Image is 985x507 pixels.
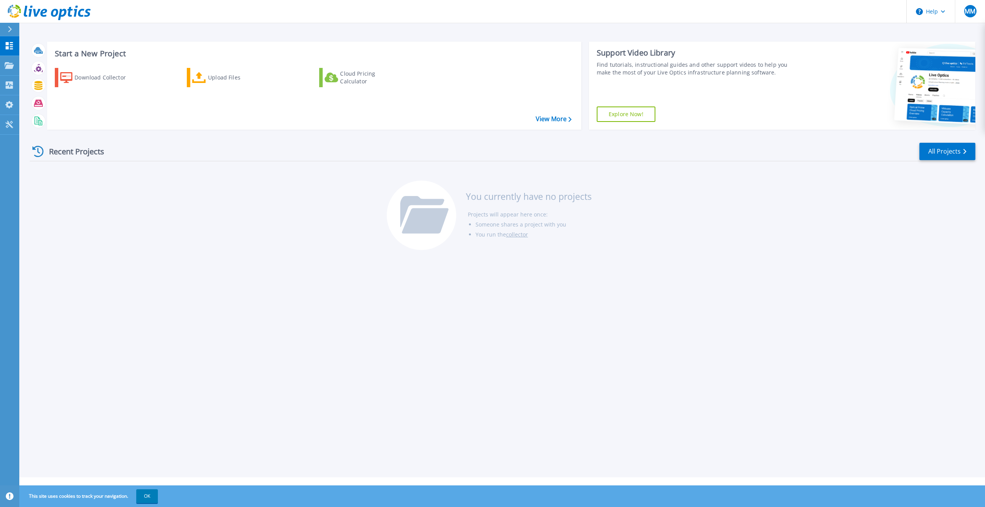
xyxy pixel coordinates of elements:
span: MM [965,8,975,14]
div: Download Collector [74,70,136,85]
span: This site uses cookies to track your navigation. [21,489,158,503]
a: Download Collector [55,68,141,87]
div: Support Video Library [597,48,796,58]
button: OK [136,489,158,503]
li: Projects will appear here once: [468,210,592,220]
div: Cloud Pricing Calculator [340,70,402,85]
div: Find tutorials, instructional guides and other support videos to help you make the most of your L... [597,61,796,76]
a: All Projects [919,143,975,160]
li: You run the [476,230,592,240]
div: Recent Projects [30,142,115,161]
a: Cloud Pricing Calculator [319,68,405,87]
div: Upload Files [208,70,270,85]
h3: Start a New Project [55,49,571,58]
li: Someone shares a project with you [476,220,592,230]
h3: You currently have no projects [466,192,592,201]
a: Explore Now! [597,106,655,122]
a: View More [536,115,572,123]
a: collector [506,231,528,238]
a: Upload Files [187,68,273,87]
